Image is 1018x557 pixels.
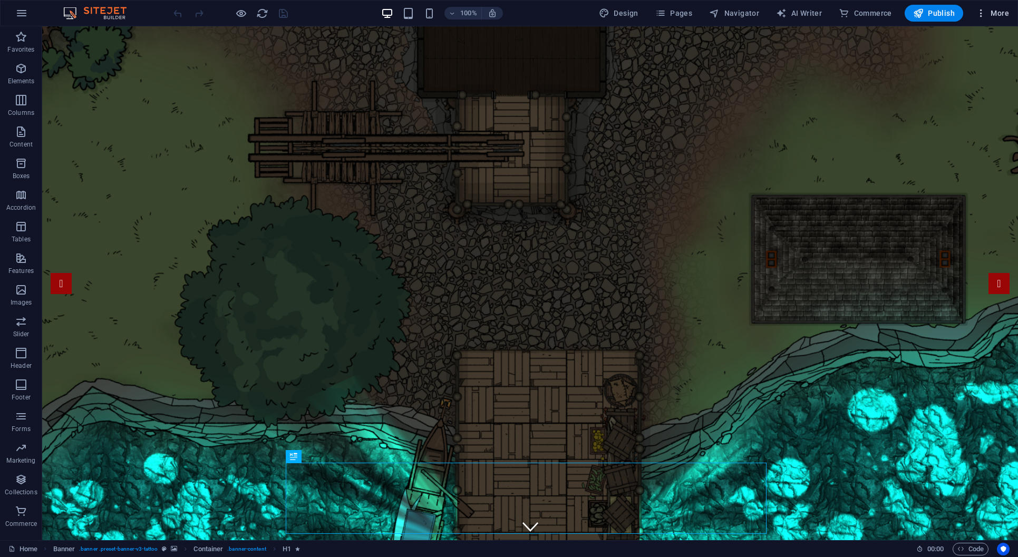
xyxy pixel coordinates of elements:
button: Click here to leave preview mode and continue editing [235,7,247,19]
span: Design [599,8,638,18]
button: Commerce [835,5,896,22]
span: Commerce [839,8,892,18]
span: More [976,8,1009,18]
p: Features [8,267,34,275]
button: Design [595,5,643,22]
i: Element contains an animation [295,546,300,552]
span: Publish [913,8,955,18]
h6: Session time [916,543,944,555]
button: Publish [905,5,963,22]
span: Click to select. Double-click to edit [193,543,223,555]
p: Content [9,140,33,149]
i: Reload page [256,7,268,19]
p: Forms [12,425,31,433]
span: AI Writer [776,8,822,18]
span: Pages [655,8,692,18]
button: Navigator [705,5,763,22]
button: AI Writer [772,5,826,22]
p: Marketing [6,456,35,465]
i: This element contains a background [171,546,177,552]
p: Footer [12,393,31,402]
button: Code [953,543,988,555]
i: This element is a customizable preset [162,546,167,552]
h6: 100% [460,7,477,19]
button: 100% [444,7,482,19]
button: More [972,5,1013,22]
p: Images [11,298,32,307]
span: Navigator [709,8,759,18]
p: Accordion [6,203,36,212]
nav: breadcrumb [53,543,300,555]
button: Usercentrics [997,543,1010,555]
p: Columns [8,109,34,117]
span: . banner .preset-banner-v3-tattoo [79,543,158,555]
a: Click to cancel selection. Double-click to open Pages [8,543,37,555]
p: Collections [5,488,37,496]
span: Code [957,543,984,555]
span: 00 00 [927,543,944,555]
img: Editor Logo [61,7,140,19]
div: Design (Ctrl+Alt+Y) [595,5,643,22]
p: Header [11,361,32,370]
span: : [935,545,936,553]
span: . banner-content [227,543,266,555]
span: Click to select. Double-click to edit [53,543,75,555]
span: Click to select. Double-click to edit [283,543,291,555]
p: Elements [8,77,35,85]
i: On resize automatically adjust zoom level to fit chosen device. [488,8,497,18]
p: Tables [12,235,31,243]
p: Commerce [5,520,37,528]
p: Slider [13,330,30,338]
button: reload [256,7,268,19]
p: Favorites [7,45,34,54]
p: Boxes [13,172,30,180]
button: Pages [651,5,696,22]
